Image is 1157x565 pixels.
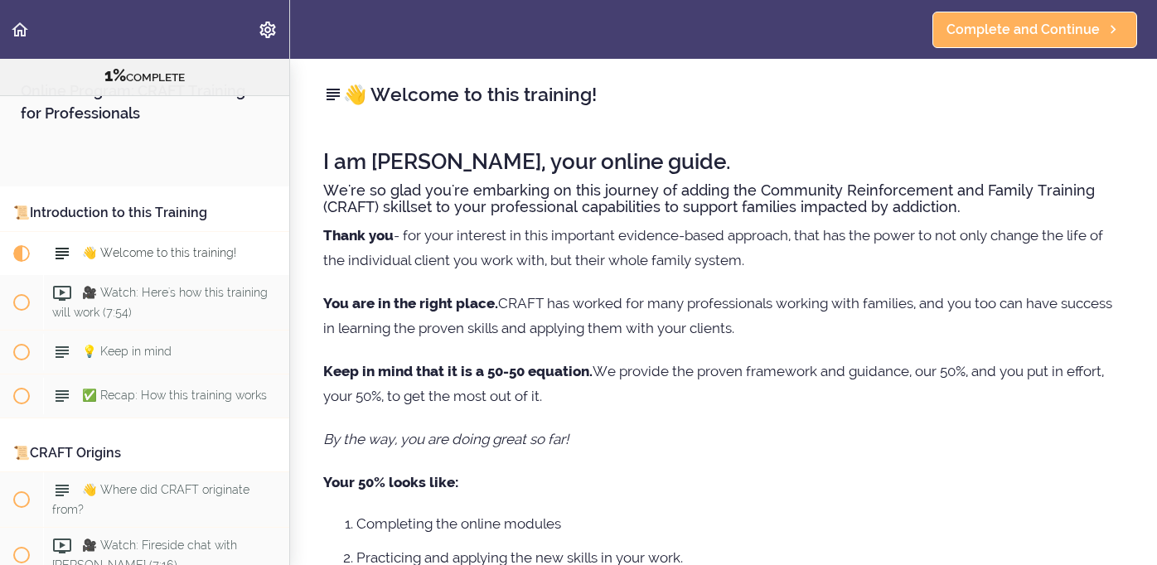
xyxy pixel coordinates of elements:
p: CRAFT has worked for many professionals working with families, and you too can have success in le... [323,291,1124,340]
h2: 👋 Welcome to this training! [323,80,1124,109]
p: - for your interest in this important evidence-based approach, that has the power to not only cha... [323,223,1124,273]
h4: We're so glad you're embarking on this journey of adding the Community Reinforcement and Family T... [323,182,1124,215]
span: 💡 Keep in mind [82,345,172,358]
li: Completing the online modules [356,513,1124,534]
strong: You are in the right place. [323,295,498,311]
span: 👋 Where did CRAFT originate from? [52,483,249,515]
strong: Thank you [323,227,394,244]
a: Complete and Continue [932,12,1137,48]
div: COMPLETE [21,65,269,87]
span: 👋 Welcome to this training! [82,246,236,259]
svg: Settings Menu [258,20,278,40]
svg: Back to course curriculum [10,20,30,40]
span: Complete and Continue [946,20,1100,40]
em: By the way, you are doing great so far! [323,431,569,447]
span: ✅ Recap: How this training works [82,389,267,402]
p: We provide the proven framework and guidance, our 50%, and you put in effort, your 50%, to get th... [323,359,1124,408]
span: 1% [104,65,126,85]
strong: Your 50% looks like: [323,474,458,490]
h2: I am [PERSON_NAME], your online guide. [323,150,1124,174]
span: 🎥 Watch: Here's how this training will work (7:54) [52,286,268,318]
strong: Keep in mind that it is a 50-50 equation. [323,363,593,379]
